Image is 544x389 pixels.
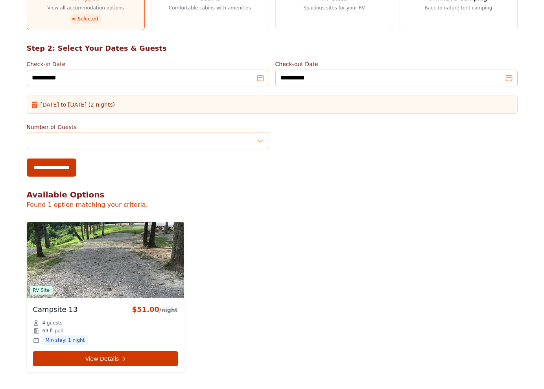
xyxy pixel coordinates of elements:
[27,60,269,68] label: Check-in Date
[33,304,78,315] h3: Campsite 13
[70,14,101,24] span: Selected
[42,320,63,326] span: 4 guests
[27,43,518,54] h2: Step 2: Select Your Dates & Guests
[169,5,251,11] p: Comfortable cabins with amenities
[425,5,492,11] p: Back to nature tent camping
[132,304,177,315] div: $51.00
[42,336,88,345] span: Min stay: 1 night
[41,101,115,109] span: [DATE] to [DATE] (2 nights)
[27,200,518,210] p: Found 1 option matching your criteria.
[27,123,269,131] label: Number of Guests
[30,286,53,295] span: RV Site
[303,5,365,11] p: Spacious sites for your RV
[27,189,518,200] h2: Available Options
[159,307,178,313] span: /night
[33,351,178,366] a: View Details
[27,222,184,298] img: Campsite 13
[47,5,124,11] p: View all accommodation options
[275,60,518,68] label: Check-out Date
[42,328,64,334] span: 69 ft pad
